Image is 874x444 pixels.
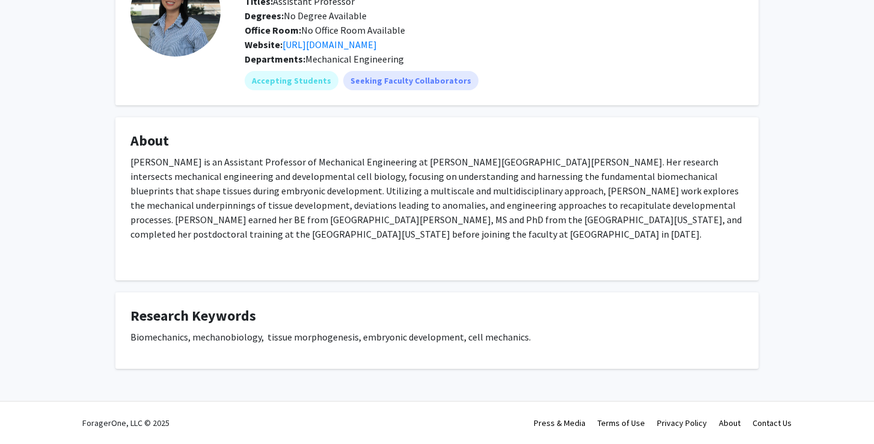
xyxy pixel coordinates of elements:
[130,132,744,150] h4: About
[657,418,707,428] a: Privacy Policy
[753,418,792,428] a: Contact Us
[82,402,170,444] div: ForagerOne, LLC © 2025
[343,71,478,90] mat-chip: Seeking Faculty Collaborators
[245,10,284,22] b: Degrees:
[305,53,404,65] span: Mechanical Engineering
[245,24,301,36] b: Office Room:
[245,53,305,65] b: Departments:
[130,155,744,241] p: [PERSON_NAME] is an Assistant Professor of Mechanical Engineering at [PERSON_NAME][GEOGRAPHIC_DAT...
[597,418,645,428] a: Terms of Use
[130,330,744,344] p: Biomechanics, mechanobiology, tissue morphogenesis, embryonic development, cell mechanics.
[245,39,283,51] b: Website:
[719,418,741,428] a: About
[245,10,367,22] span: No Degree Available
[283,39,377,51] a: Opens in a new tab
[245,24,405,36] span: No Office Room Available
[9,390,51,435] iframe: Chat
[130,307,744,325] h4: Research Keywords
[534,418,585,428] a: Press & Media
[245,71,338,90] mat-chip: Accepting Students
